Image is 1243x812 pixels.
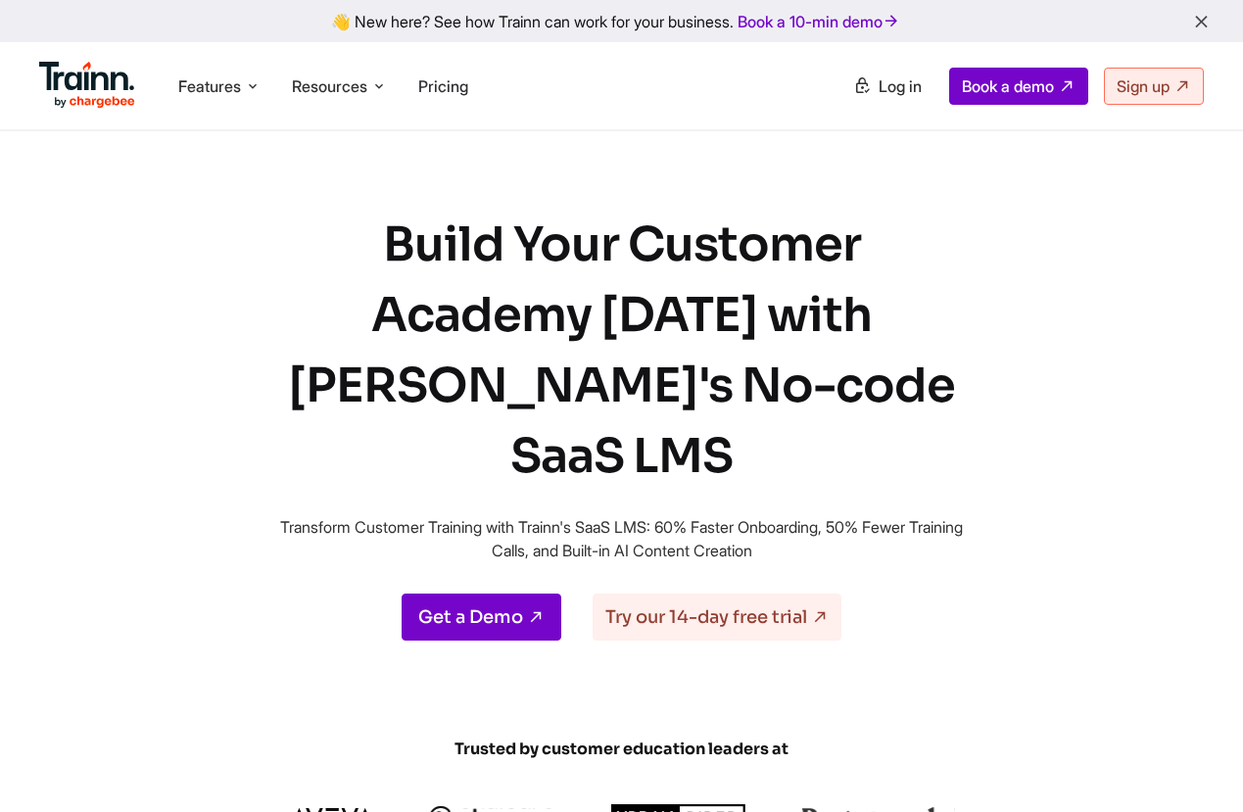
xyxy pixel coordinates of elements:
[269,210,975,492] h1: Build Your Customer Academy [DATE] with [PERSON_NAME]'s No-code SaaS LMS
[39,62,135,109] img: Trainn Logo
[152,739,1092,760] span: Trusted by customer education leaders at
[1104,68,1204,105] a: Sign up
[962,76,1054,96] span: Book a demo
[1117,76,1170,96] span: Sign up
[269,515,975,562] p: Transform Customer Training with Trainn's SaaS LMS: 60% Faster Onboarding, 50% Fewer Training Cal...
[292,75,367,97] span: Resources
[734,8,904,35] a: Book a 10-min demo
[12,12,1231,30] div: 👋 New here? See how Trainn can work for your business.
[402,594,561,641] a: Get a Demo
[879,76,922,96] span: Log in
[949,68,1088,105] a: Book a demo
[593,594,841,641] a: Try our 14-day free trial
[418,76,468,96] a: Pricing
[178,75,241,97] span: Features
[841,69,933,104] a: Log in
